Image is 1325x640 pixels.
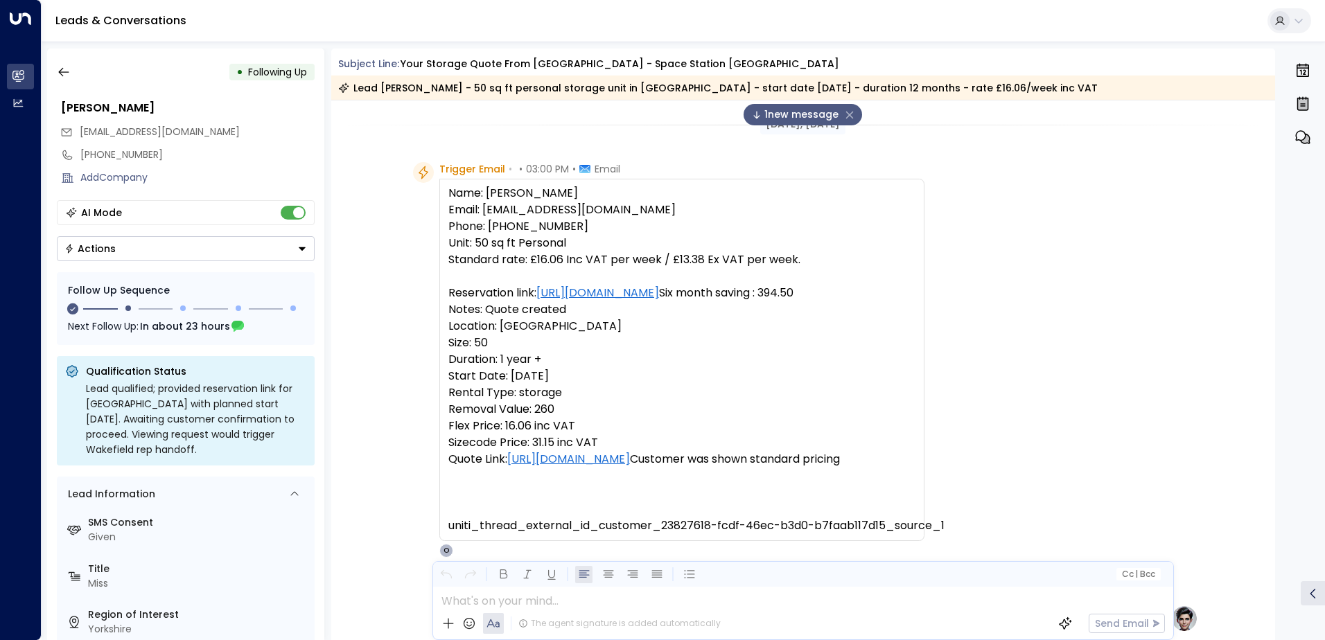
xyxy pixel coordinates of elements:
[526,162,569,176] span: 03:00 PM
[86,381,306,457] div: Lead qualified; provided reservation link for [GEOGRAPHIC_DATA] with planned start [DATE]. Awaiti...
[1170,605,1198,632] img: profile-logo.png
[437,566,455,583] button: Undo
[63,487,155,501] div: Lead Information
[61,100,315,116] div: [PERSON_NAME]
[462,566,479,583] button: Redo
[80,170,315,185] div: AddCompany
[88,562,309,576] label: Title
[744,104,862,125] div: 1new message
[68,319,304,334] div: Next Follow Up:
[140,319,230,334] span: In about 23 hours
[80,125,240,139] span: loisdalzell@hotmail.com
[88,530,309,544] div: Given
[338,57,399,71] span: Subject Line:
[1121,569,1155,579] span: Cc Bcc
[536,285,659,301] a: [URL][DOMAIN_NAME]
[81,206,122,220] div: AI Mode
[448,185,915,534] pre: Name: [PERSON_NAME] Email: [EMAIL_ADDRESS][DOMAIN_NAME] Phone: [PHONE_NUMBER] Unit: 50 sq ft Pers...
[88,515,309,530] label: SMS Consent
[595,162,620,176] span: Email
[68,283,304,298] div: Follow Up Sequence
[509,162,512,176] span: •
[401,57,839,71] div: Your storage quote from [GEOGRAPHIC_DATA] - Space Station [GEOGRAPHIC_DATA]
[519,162,523,176] span: •
[80,148,315,162] div: [PHONE_NUMBER]
[752,107,839,122] span: 1 new message
[1116,568,1160,581] button: Cc|Bcc
[57,236,315,261] div: Button group with a nested menu
[80,125,240,139] span: [EMAIL_ADDRESS][DOMAIN_NAME]
[88,576,309,591] div: Miss
[439,544,453,558] div: O
[86,364,306,378] p: Qualification Status
[1135,569,1138,579] span: |
[248,65,307,79] span: Following Up
[338,81,1098,95] div: Lead [PERSON_NAME] - 50 sq ft personal storage unit in [GEOGRAPHIC_DATA] - start date [DATE] - du...
[439,162,505,176] span: Trigger Email
[88,622,309,637] div: Yorkshire
[55,12,186,28] a: Leads & Conversations
[572,162,576,176] span: •
[57,236,315,261] button: Actions
[507,451,630,468] a: [URL][DOMAIN_NAME]
[64,242,116,255] div: Actions
[88,607,309,622] label: Region of Interest
[518,617,721,630] div: The agent signature is added automatically
[236,60,243,85] div: •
